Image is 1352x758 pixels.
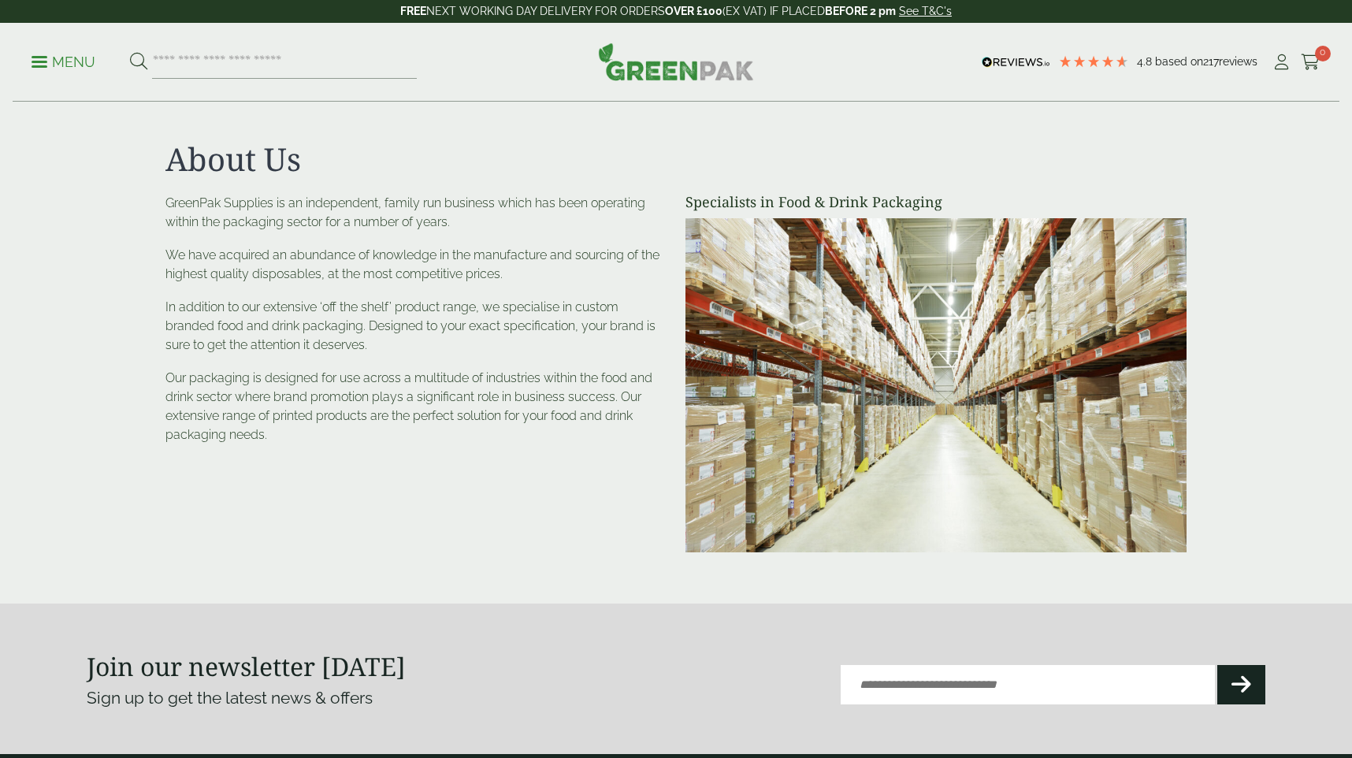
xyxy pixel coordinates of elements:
p: Our packaging is designed for use across a multitude of industries within the food and drink sect... [165,369,667,444]
i: Cart [1301,54,1320,70]
span: Based on [1155,55,1203,68]
img: GreenPak Supplies [598,43,754,80]
a: 0 [1301,50,1320,74]
a: See T&C's [899,5,952,17]
span: 217 [1203,55,1219,68]
strong: OVER £100 [665,5,722,17]
a: Menu [32,53,95,69]
h4: Specialists in Food & Drink Packaging [685,194,1187,211]
span: reviews [1219,55,1257,68]
img: REVIEWS.io [982,57,1050,68]
p: In addition to our extensive ‘off the shelf’ product range, we specialise in custom branded food ... [165,298,667,355]
p: Menu [32,53,95,72]
p: Sign up to get the latest news & offers [87,686,617,711]
strong: FREE [400,5,426,17]
i: My Account [1272,54,1291,70]
span: 0 [1315,46,1331,61]
strong: BEFORE 2 pm [825,5,896,17]
span: 4.8 [1137,55,1155,68]
p: GreenPak Supplies is an independent, family run business which has been operating within the pack... [165,194,667,232]
h1: About Us [165,140,1187,178]
strong: Join our newsletter [DATE] [87,649,406,683]
div: 4.77 Stars [1058,54,1129,69]
p: We have acquired an abundance of knowledge in the manufacture and sourcing of the highest quality... [165,246,667,284]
